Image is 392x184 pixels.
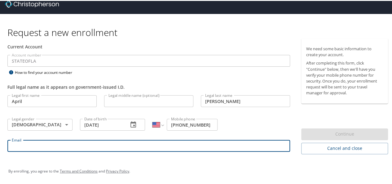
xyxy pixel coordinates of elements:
div: Current Account [7,43,290,49]
p: We need some basic information to create your account. [306,45,383,57]
div: [DEMOGRAPHIC_DATA] [7,118,73,130]
input: Enter phone number [167,118,218,130]
div: How to find your account number [7,68,85,75]
span: Cancel and close [306,144,383,151]
a: Terms and Conditions [60,168,98,173]
div: By enrolling, you agree to the and . [8,163,388,178]
input: MM/DD/YYYY [80,118,123,130]
button: Cancel and close [301,142,388,153]
a: Privacy Policy [106,168,129,173]
p: After completing this form, click "Continue" below, then we'll have you verify your mobile phone ... [306,59,383,95]
div: Full legal name as it appears on government-issued I.D. [7,83,290,89]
